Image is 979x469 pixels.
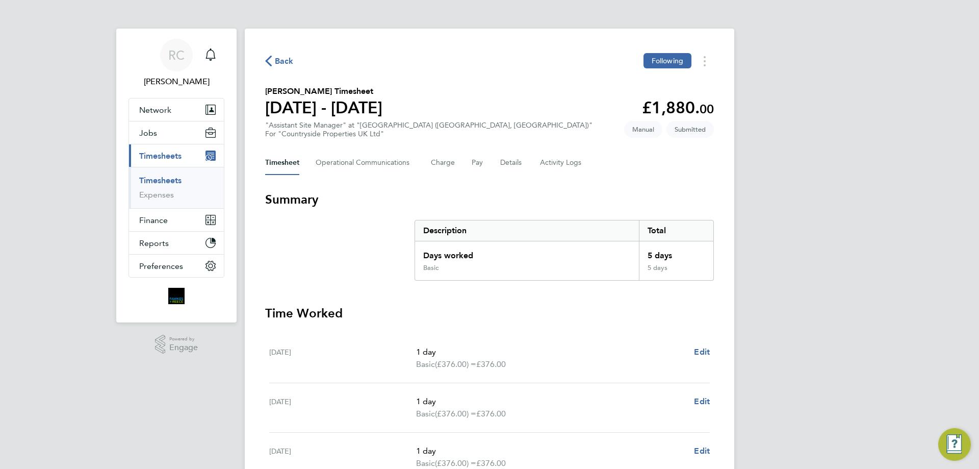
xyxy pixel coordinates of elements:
[416,445,686,457] p: 1 day
[275,55,294,67] span: Back
[265,305,714,322] h3: Time Worked
[639,264,713,280] div: 5 days
[139,261,183,271] span: Preferences
[139,151,182,161] span: Timesheets
[416,346,686,358] p: 1 day
[500,151,524,175] button: Details
[169,343,198,352] span: Engage
[269,396,416,420] div: [DATE]
[694,347,710,357] span: Edit
[129,232,224,254] button: Reports
[435,359,476,369] span: (£376.00) =
[265,130,592,138] div: For "Countryside Properties UK Ltd"
[265,121,592,138] div: "Assistant Site Manager" at "[GEOGRAPHIC_DATA] ([GEOGRAPHIC_DATA], [GEOGRAPHIC_DATA])"
[938,428,971,461] button: Engage Resource Center
[416,408,435,420] span: Basic
[116,29,237,323] nav: Main navigation
[476,409,506,418] span: £376.00
[415,241,639,264] div: Days worked
[694,397,710,406] span: Edit
[415,220,639,241] div: Description
[540,151,583,175] button: Activity Logs
[694,446,710,456] span: Edit
[642,98,714,117] app-decimal: £1,880.
[129,209,224,231] button: Finance
[128,39,224,88] a: RC[PERSON_NAME]
[129,167,224,208] div: Timesheets
[415,220,714,281] div: Summary
[639,241,713,264] div: 5 days
[139,190,174,200] a: Expenses
[129,98,224,121] button: Network
[416,358,435,371] span: Basic
[129,121,224,144] button: Jobs
[694,445,710,457] a: Edit
[694,396,710,408] a: Edit
[472,151,484,175] button: Pay
[639,220,713,241] div: Total
[624,121,662,138] span: This timesheet was manually created.
[476,458,506,468] span: £376.00
[269,346,416,371] div: [DATE]
[128,76,224,88] span: Robyn Clarke
[129,255,224,277] button: Preferences
[155,335,198,354] a: Powered byEngage
[695,53,714,69] button: Timesheets Menu
[139,176,182,185] a: Timesheets
[168,48,185,62] span: RC
[652,56,683,65] span: Following
[139,215,168,225] span: Finance
[423,264,439,272] div: Basic
[139,128,157,138] span: Jobs
[129,144,224,167] button: Timesheets
[169,335,198,343] span: Powered by
[694,346,710,358] a: Edit
[435,458,476,468] span: (£376.00) =
[316,151,415,175] button: Operational Communications
[435,409,476,418] span: (£376.00) =
[476,359,506,369] span: £376.00
[265,97,382,118] h1: [DATE] - [DATE]
[416,396,686,408] p: 1 day
[265,85,382,97] h2: [PERSON_NAME] Timesheet
[700,102,714,116] span: 00
[265,55,294,67] button: Back
[128,288,224,304] a: Go to home page
[265,151,299,175] button: Timesheet
[139,105,171,115] span: Network
[265,191,714,208] h3: Summary
[168,288,185,304] img: bromak-logo-retina.png
[431,151,455,175] button: Charge
[139,238,169,248] span: Reports
[666,121,714,138] span: This timesheet is Submitted.
[643,53,691,68] button: Following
